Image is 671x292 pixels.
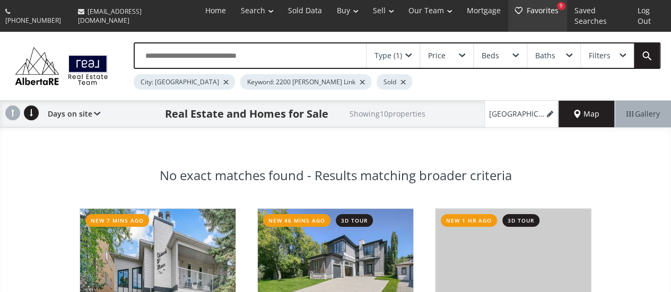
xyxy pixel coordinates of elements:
div: Beds [482,52,499,59]
h2: Showing 10 properties [350,110,425,118]
div: City: [GEOGRAPHIC_DATA] [134,74,235,90]
div: Map [559,101,615,127]
div: Filters [589,52,611,59]
div: Keyword: 2200 [PERSON_NAME] Link [240,74,371,90]
span: [PHONE_NUMBER] [5,16,61,25]
span: [GEOGRAPHIC_DATA] (1) [489,109,545,119]
span: Map [574,109,599,119]
div: Type (1) [374,52,402,59]
a: [GEOGRAPHIC_DATA] (1) [484,101,559,127]
a: [EMAIL_ADDRESS][DOMAIN_NAME] [73,2,196,30]
div: Baths [535,52,555,59]
span: [EMAIL_ADDRESS][DOMAIN_NAME] [78,7,142,25]
div: Sold [377,74,412,90]
h1: Real Estate and Homes for Sale [165,107,328,121]
img: Logo [11,45,112,87]
div: 9 [557,2,565,10]
div: Days on site [42,101,100,127]
span: Gallery [626,109,660,119]
div: Gallery [615,101,671,127]
h3: No exact matches found - Results matching broader criteria [160,169,512,182]
div: Price [428,52,446,59]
